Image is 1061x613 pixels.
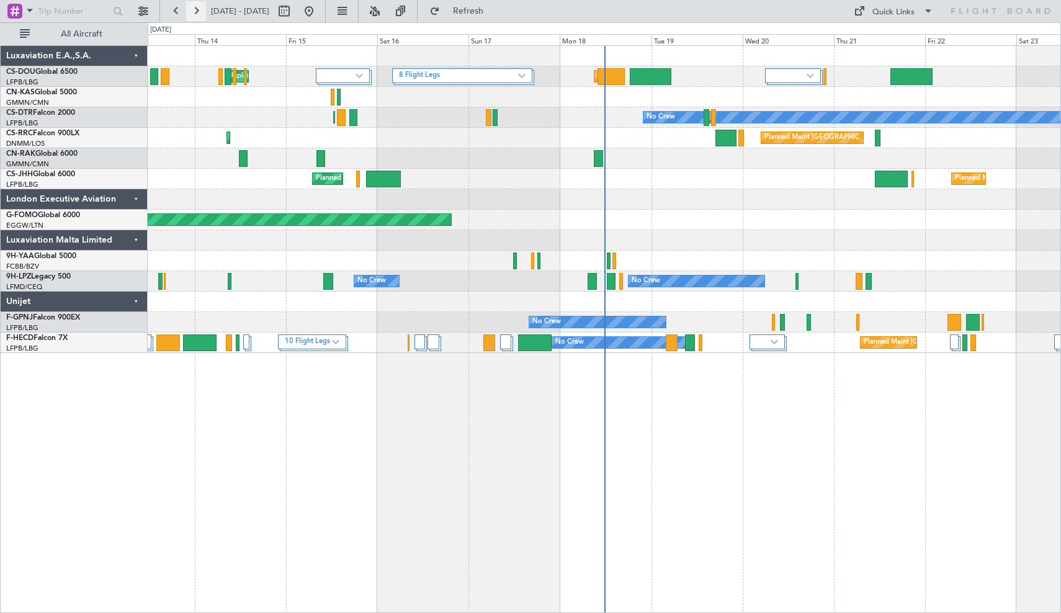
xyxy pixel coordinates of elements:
[6,273,31,280] span: 9H-LPZ
[6,262,39,271] a: FCBB/BZV
[6,253,76,260] a: 9H-YAAGlobal 5000
[6,89,35,96] span: CN-KAS
[14,24,135,44] button: All Aircraft
[104,34,195,45] div: Wed 13
[555,333,584,352] div: No Crew
[6,253,34,260] span: 9H-YAA
[6,212,38,219] span: G-FOMO
[285,337,331,347] label: 10 Flight Legs
[771,339,778,344] img: arrow-gray.svg
[560,34,651,45] div: Mon 18
[6,273,71,280] a: 9H-LPZLegacy 500
[356,73,363,78] img: arrow-gray.svg
[6,171,75,178] a: CS-JHHGlobal 6000
[764,128,960,147] div: Planned Maint [GEOGRAPHIC_DATA] ([GEOGRAPHIC_DATA])
[6,344,38,353] a: LFPB/LBG
[6,109,33,117] span: CS-DTR
[6,314,33,321] span: F-GPNJ
[647,108,675,127] div: No Crew
[32,30,131,38] span: All Aircraft
[532,313,561,331] div: No Crew
[6,119,38,128] a: LFPB/LBG
[195,34,286,45] div: Thu 14
[6,109,75,117] a: CS-DTRFalcon 2000
[6,139,45,148] a: DNMM/LOS
[211,6,269,17] span: [DATE] - [DATE]
[6,89,77,96] a: CN-KASGlobal 5000
[864,333,1059,352] div: Planned Maint [GEOGRAPHIC_DATA] ([GEOGRAPHIC_DATA])
[6,334,68,342] a: F-HECDFalcon 7X
[6,78,38,87] a: LFPB/LBG
[632,272,660,290] div: No Crew
[6,98,49,107] a: GMMN/CMN
[6,150,35,158] span: CN-RAK
[357,272,386,290] div: No Crew
[6,171,33,178] span: CS-JHH
[6,68,35,76] span: CS-DOU
[6,323,38,333] a: LFPB/LBG
[6,68,78,76] a: CS-DOUGlobal 6500
[377,34,468,45] div: Sat 16
[925,34,1016,45] div: Fri 22
[6,282,42,292] a: LFMD/CEQ
[518,73,526,78] img: arrow-gray.svg
[6,314,80,321] a: F-GPNJFalcon 900EX
[651,34,743,45] div: Tue 19
[743,34,834,45] div: Wed 20
[424,1,498,21] button: Refresh
[150,25,171,35] div: [DATE]
[6,130,33,137] span: CS-RRC
[834,34,925,45] div: Thu 21
[6,221,43,230] a: EGGW/LTN
[807,73,814,78] img: arrow-gray.svg
[286,34,377,45] div: Fri 15
[6,180,38,189] a: LFPB/LBG
[38,2,109,20] input: Trip Number
[6,334,34,342] span: F-HECD
[442,7,495,16] span: Refresh
[399,71,518,81] label: 8 Flight Legs
[316,169,511,188] div: Planned Maint [GEOGRAPHIC_DATA] ([GEOGRAPHIC_DATA])
[6,159,49,169] a: GMMN/CMN
[468,34,560,45] div: Sun 17
[848,1,939,21] button: Quick Links
[6,150,78,158] a: CN-RAKGlobal 6000
[6,212,80,219] a: G-FOMOGlobal 6000
[332,339,339,344] img: arrow-gray.svg
[6,130,79,137] a: CS-RRCFalcon 900LX
[872,6,915,19] div: Quick Links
